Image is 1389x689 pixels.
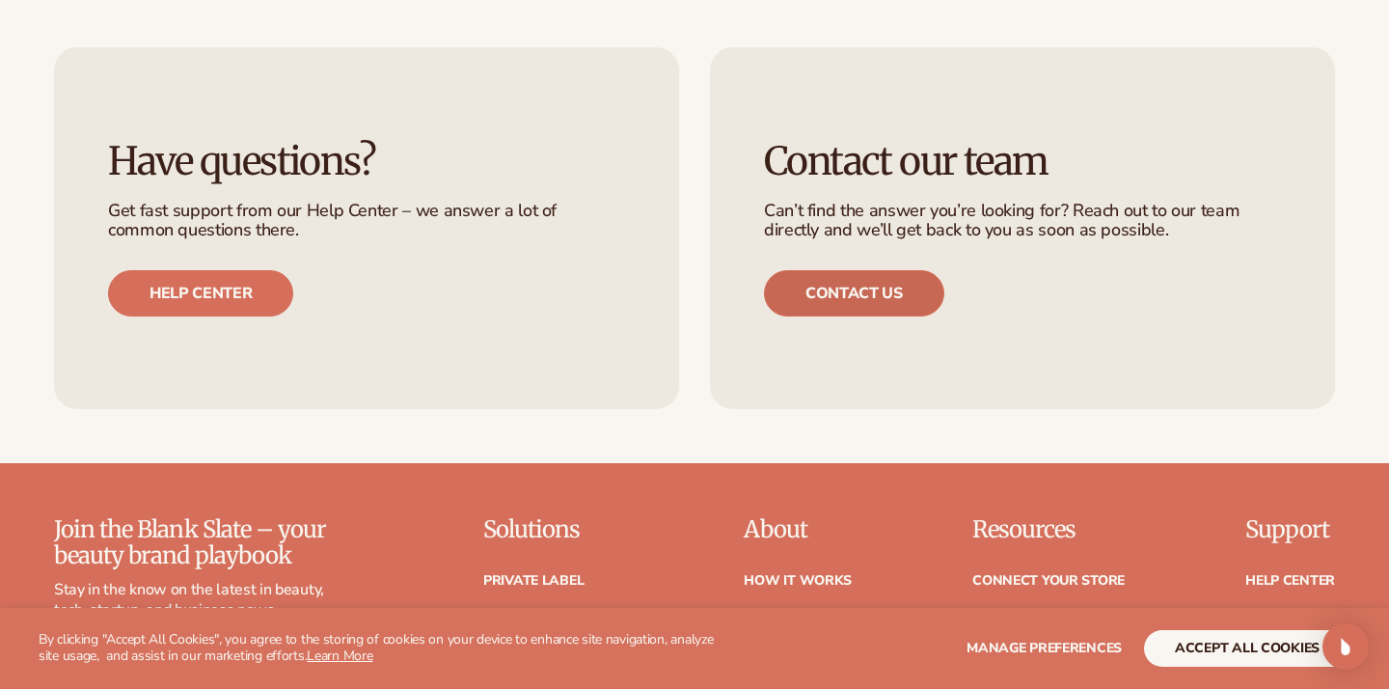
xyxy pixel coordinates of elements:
[1144,630,1350,667] button: accept all cookies
[1322,623,1369,670] div: Open Intercom Messenger
[108,140,625,182] h3: Have questions?
[1245,574,1335,588] a: Help Center
[54,580,358,620] p: Stay in the know on the latest in beauty, tech, startup, and business news.
[483,574,584,588] a: Private label
[483,517,624,542] p: Solutions
[967,630,1122,667] button: Manage preferences
[972,517,1125,542] p: Resources
[1245,517,1335,542] p: Support
[108,202,625,240] p: Get fast support from our Help Center – we answer a lot of common questions there.
[744,574,852,588] a: How It Works
[108,270,293,317] a: Help center
[967,639,1122,657] span: Manage preferences
[39,632,725,665] p: By clicking "Accept All Cookies", you agree to the storing of cookies on your device to enhance s...
[764,140,1281,182] h3: Contact our team
[744,517,852,542] p: About
[54,517,358,568] p: Join the Blank Slate – your beauty brand playbook
[764,270,944,317] a: Contact us
[307,647,372,665] a: Learn More
[972,574,1125,588] a: Connect your store
[764,202,1281,240] p: Can’t find the answer you’re looking for? Reach out to our team directly and we’ll get back to yo...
